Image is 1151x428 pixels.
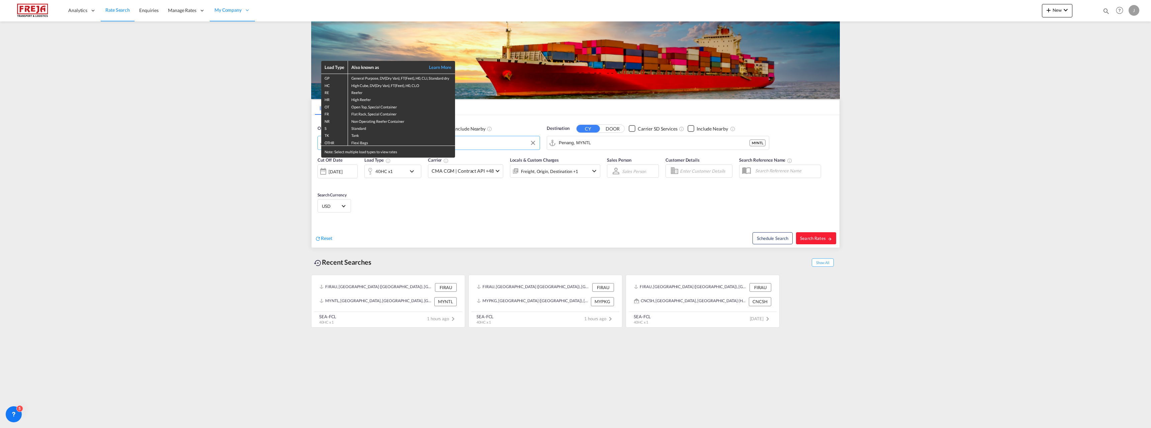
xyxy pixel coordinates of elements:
[422,64,452,70] a: Learn More
[321,146,455,158] div: Note: Select multiple load types to view rates
[321,110,348,117] td: FR
[348,81,455,88] td: High Cube, DV(Dry Van), FT(Feet), H0, CLO
[348,131,455,138] td: Tank
[348,124,455,131] td: Standard
[348,139,455,146] td: Flexi Bags
[321,103,348,110] td: OT
[348,95,455,102] td: High Reefer
[321,124,348,131] td: S
[351,64,422,70] div: Also known as
[348,74,455,81] td: General Purpose, DV(Dry Van), FT(Feet), H0, CLI, Standard dry
[321,95,348,102] td: HR
[321,139,348,146] td: OTHR
[321,88,348,95] td: RE
[321,131,348,138] td: TK
[321,61,348,74] th: Load Type
[321,117,348,124] td: NR
[348,110,455,117] td: Flat Rack, Special Container
[348,117,455,124] td: Non Operating Reefer Container
[321,74,348,81] td: GP
[321,81,348,88] td: HC
[348,88,455,95] td: Reefer
[348,103,455,110] td: Open Top, Special Container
